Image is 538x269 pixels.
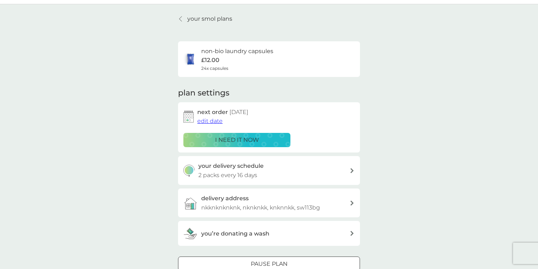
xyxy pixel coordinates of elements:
span: 24x capsules [201,65,228,72]
h3: you’re donating a wash [201,229,269,238]
h3: delivery address [201,194,249,203]
p: Pause plan [251,259,288,269]
button: your delivery schedule2 packs every 16 days [178,156,360,185]
h2: next order [197,108,248,117]
a: your smol plans [178,14,232,24]
p: 2 packs every 16 days [198,171,257,180]
p: nkknknknknk, nknknkk, knknnkk, sw113bg [201,203,320,212]
p: your smol plans [187,14,232,24]
button: i need it now [183,133,290,147]
button: edit date [197,117,223,126]
button: you’re donating a wash [178,221,360,246]
img: non-bio laundry capsules [183,52,198,66]
h2: plan settings [178,88,229,99]
a: delivery addressnkknknknknk, nknknkk, knknnkk, sw113bg [178,188,360,217]
p: £12.00 [201,56,219,65]
p: i need it now [215,135,259,145]
span: edit date [197,118,223,124]
span: [DATE] [229,109,248,115]
h3: your delivery schedule [198,161,264,171]
h6: non-bio laundry capsules [201,47,273,56]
